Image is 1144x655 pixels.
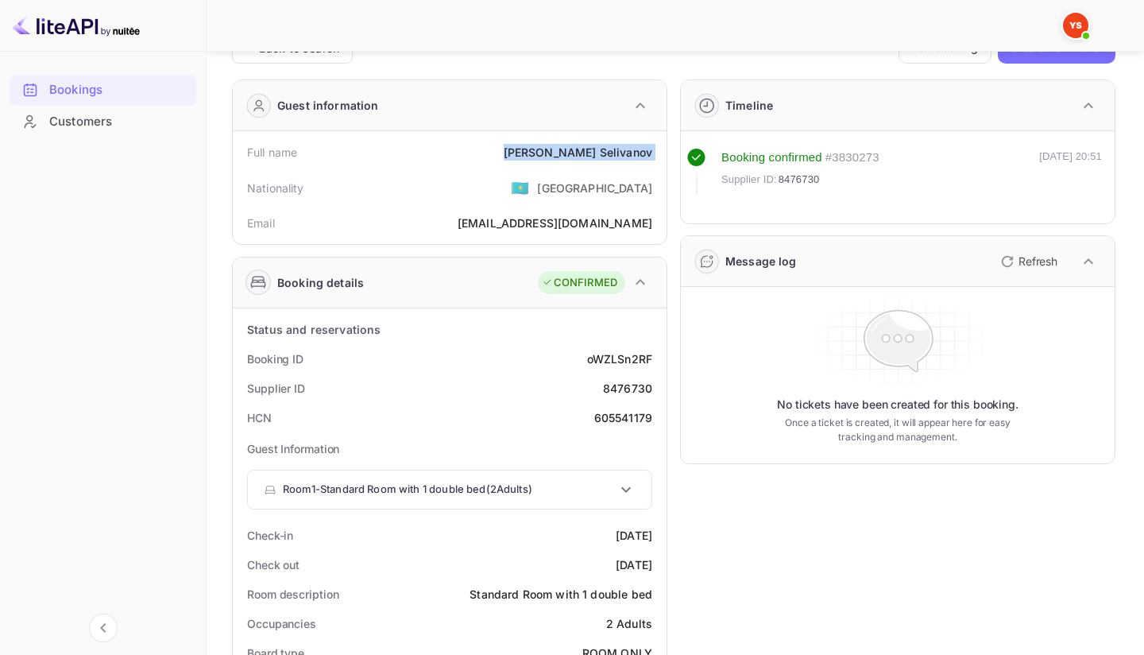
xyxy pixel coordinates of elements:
[1018,253,1057,269] p: Refresh
[247,380,305,397] div: Supplier ID
[1063,13,1088,38] img: Yandex Support
[725,97,773,114] div: Timeline
[49,113,188,131] div: Customers
[606,615,652,632] div: 2 Adults
[1039,149,1102,195] div: [DATE] 20:51
[991,249,1064,274] button: Refresh
[277,274,364,291] div: Booking details
[537,180,652,196] div: [GEOGRAPHIC_DATA]
[10,107,196,136] a: Customers
[603,380,652,397] div: 8476730
[247,556,300,573] div: Check out
[587,351,652,367] div: oWZLSn2RF
[779,172,820,188] span: 8476730
[247,615,316,632] div: Occupancies
[10,107,196,138] div: Customers
[782,416,1014,444] p: Once a ticket is created, it will appear here for easy tracking and management.
[89,614,118,642] button: Collapse navigation
[616,556,652,573] div: [DATE]
[247,527,293,544] div: Check-in
[283,482,532,498] p: Room 1 - Standard Room with 1 double bed ( 2 Adults )
[247,409,272,426] div: HCN
[594,409,652,426] div: 605541179
[777,397,1018,413] p: No tickets have been created for this booking.
[721,149,822,167] div: Booking confirmed
[247,180,304,196] div: Nationality
[542,275,617,291] div: CONFIRMED
[247,351,303,367] div: Booking ID
[248,471,651,509] div: Room1-Standard Room with 1 double bed(2Adults)
[825,149,879,167] div: # 3830273
[725,253,797,269] div: Message log
[721,172,777,188] span: Supplier ID:
[277,97,379,114] div: Guest information
[470,586,652,603] div: Standard Room with 1 double bed
[504,144,652,161] div: [PERSON_NAME] Selivanov
[247,321,381,338] div: Status and reservations
[247,144,297,161] div: Full name
[458,215,652,231] div: [EMAIL_ADDRESS][DOMAIN_NAME]
[10,75,196,104] a: Bookings
[247,440,652,457] p: Guest Information
[247,215,275,231] div: Email
[616,527,652,544] div: [DATE]
[10,75,196,106] div: Bookings
[49,81,188,99] div: Bookings
[247,586,338,603] div: Room description
[13,13,140,38] img: LiteAPI logo
[511,173,529,202] span: United States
